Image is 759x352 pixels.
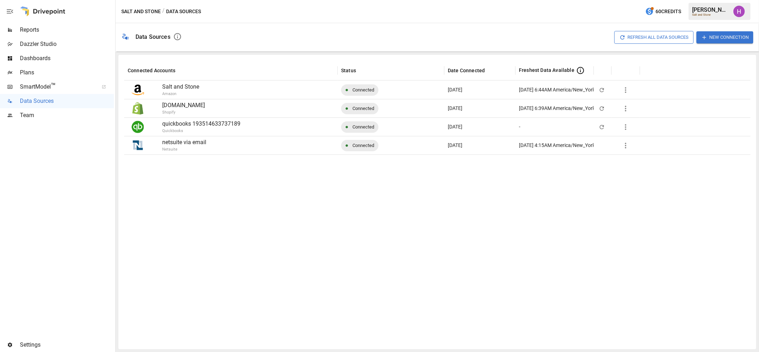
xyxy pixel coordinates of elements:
[357,65,367,75] button: Sort
[348,136,378,154] span: Connected
[162,101,334,110] p: [DOMAIN_NAME]
[696,31,753,43] button: New Connection
[733,6,745,17] img: Harry Antonio
[162,83,334,91] p: Salt and Stone
[20,83,94,91] span: SmartModel
[444,117,515,136] div: Dec 16 2024
[616,65,626,75] button: Sort
[519,99,595,117] div: [DATE] 6:39AM America/New_York
[162,147,372,153] p: Netsuite
[20,40,114,48] span: Dazzler Studio
[655,7,681,16] span: 60 Credits
[642,5,684,18] button: 60Credits
[20,68,114,77] span: Plans
[162,138,334,147] p: netsuite via email
[519,136,595,154] div: [DATE] 4:15AM America/New_York
[448,68,485,73] div: Date Connected
[20,26,114,34] span: Reports
[132,102,144,115] img: Shopify Logo
[121,7,161,16] button: Salt and Stone
[162,7,165,16] div: /
[519,118,520,136] div: -
[20,97,114,105] span: Data Sources
[348,118,378,136] span: Connected
[20,111,114,120] span: Team
[598,65,608,75] button: Sort
[444,80,515,99] div: Dec 12 2024
[444,136,515,154] div: Jun 04 2025
[162,110,372,116] p: Shopify
[444,99,515,117] div: Dec 12 2024
[128,68,175,73] div: Connected Accounts
[132,84,144,96] img: Amazon Logo
[20,54,114,63] span: Dashboards
[341,68,356,73] div: Status
[692,13,729,16] div: Salt and Stone
[132,121,144,133] img: Quickbooks Logo
[729,1,749,21] button: Harry Antonio
[176,65,186,75] button: Sort
[519,67,574,74] span: Freshest Data Available
[162,128,372,134] p: Quickbooks
[614,31,694,43] button: Refresh All Data Sources
[20,341,114,349] span: Settings
[132,139,144,152] img: NetSuite Logo
[348,81,378,99] span: Connected
[692,6,729,13] div: [PERSON_NAME]
[348,99,378,117] span: Connected
[162,120,334,128] p: quickbooks 193514633737189
[519,81,595,99] div: [DATE] 6:44AM America/New_York
[162,91,372,97] p: Amazon
[51,82,56,90] span: ™
[485,65,495,75] button: Sort
[136,33,170,40] div: Data Sources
